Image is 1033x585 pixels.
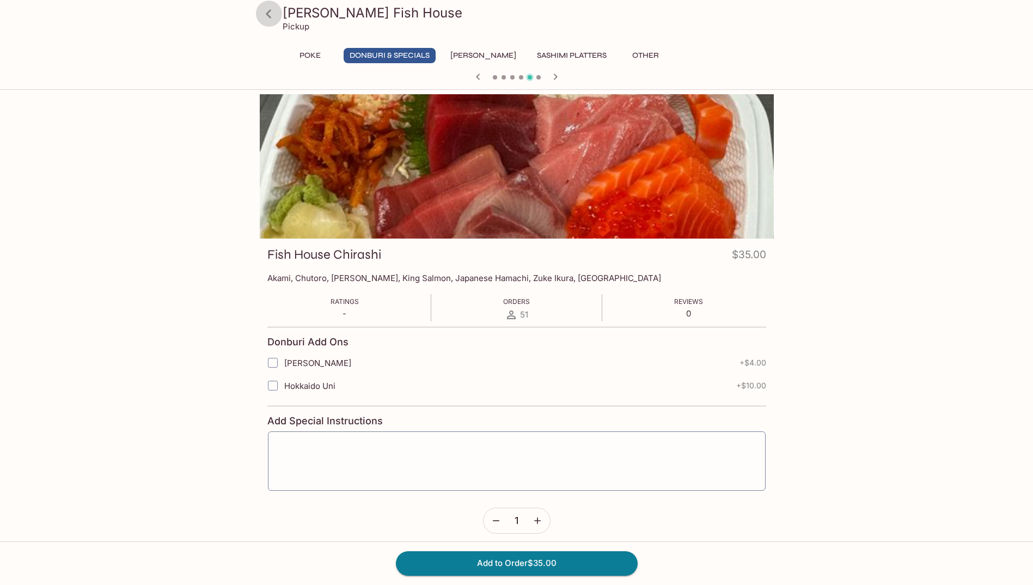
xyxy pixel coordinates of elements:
[331,308,359,319] p: -
[674,308,703,319] p: 0
[331,297,359,306] span: Ratings
[284,381,335,391] span: Hokkaido Uni
[283,21,309,32] p: Pickup
[739,358,766,367] span: + $4.00
[396,551,638,575] button: Add to Order$35.00
[344,48,436,63] button: Donburi & Specials
[267,273,766,283] p: Akami, Chutoro, [PERSON_NAME], King Salmon, Japanese Hamachi, Zuke Ikura, [GEOGRAPHIC_DATA]
[284,358,351,368] span: [PERSON_NAME]
[267,336,349,348] h4: Donburi Add Ons
[444,48,522,63] button: [PERSON_NAME]
[267,415,766,427] h4: Add Special Instructions
[283,4,769,21] h3: [PERSON_NAME] Fish House
[515,515,518,527] span: 1
[260,94,774,239] div: Fish House Chirashi
[267,246,381,263] h3: Fish House Chirashi
[286,48,335,63] button: Poke
[531,48,613,63] button: Sashimi Platters
[732,246,766,267] h4: $35.00
[503,297,530,306] span: Orders
[736,381,766,390] span: + $10.00
[520,309,528,320] span: 51
[621,48,670,63] button: Other
[674,297,703,306] span: Reviews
